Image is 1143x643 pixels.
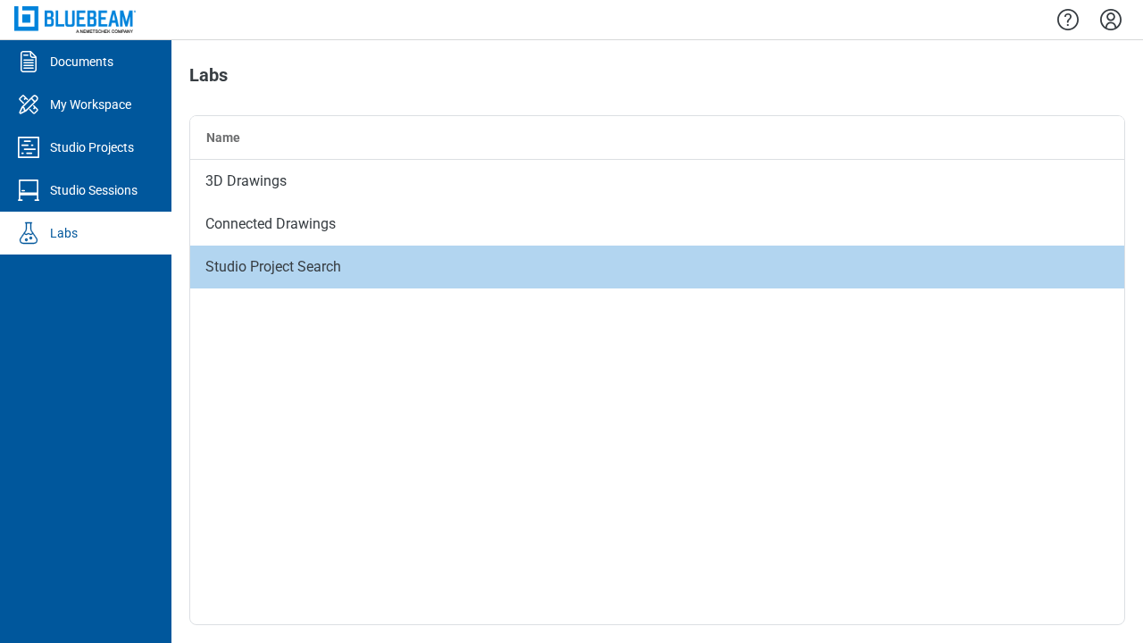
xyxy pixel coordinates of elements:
div: My Workspace [50,96,131,113]
h1: Labs [189,65,228,94]
svg: Documents [14,47,43,76]
div: Studio Sessions [50,181,138,199]
span: Name [206,130,240,145]
div: Studio Project Search [190,246,1124,288]
button: Settings [1097,4,1125,35]
div: Connected Drawings [190,203,1124,246]
svg: Labs [14,219,43,247]
div: Labs [50,224,78,242]
svg: Studio Sessions [14,176,43,205]
div: 3D Drawings [190,160,1124,203]
svg: Studio Projects [14,133,43,162]
div: Documents [50,53,113,71]
img: Bluebeam, Inc. [14,6,136,32]
div: Studio Projects [50,138,134,156]
svg: My Workspace [14,90,43,119]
